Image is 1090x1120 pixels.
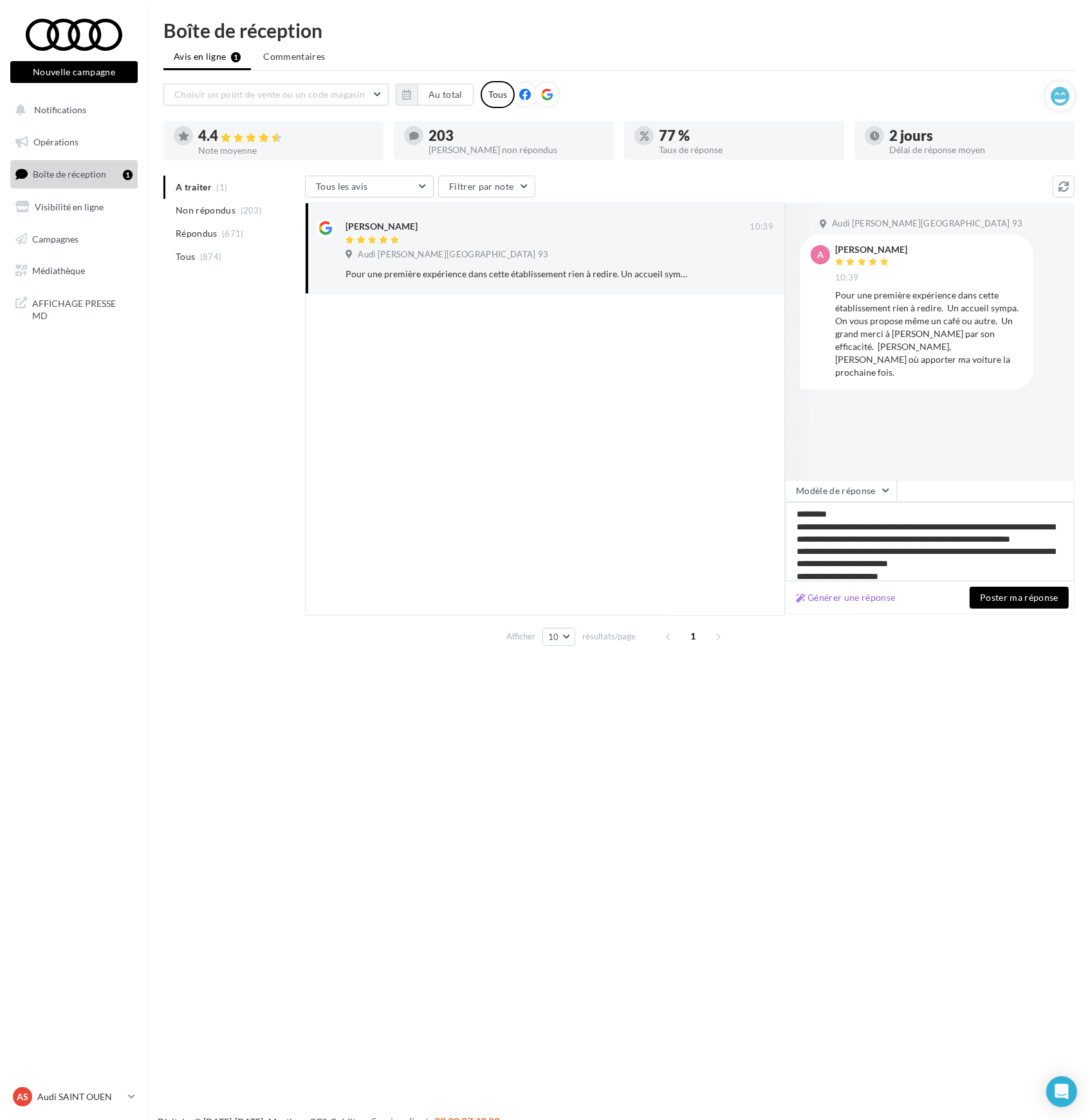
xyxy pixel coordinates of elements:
[791,590,901,605] button: Générer une réponse
[174,89,365,100] span: Choisir un point de vente ou un code magasin
[32,265,85,276] span: Médiathèque
[8,96,135,124] button: Notifications
[222,228,244,239] span: (671)
[163,84,389,106] button: Choisir un point de vente ou un code magasin
[8,226,140,253] a: Campagnes
[396,84,474,106] button: Au total
[8,160,140,188] a: Boîte de réception1
[10,61,138,83] button: Nouvelle campagne
[37,1090,123,1103] p: Audi SAINT OUEN
[198,146,373,155] div: Note moyenne
[889,145,1064,154] div: Délai de réponse moyen
[176,250,195,263] span: Tous
[832,218,1022,230] span: Audi [PERSON_NAME][GEOGRAPHIC_DATA] 93
[1046,1076,1077,1107] div: Open Intercom Messenger
[582,630,636,643] span: résultats/page
[200,252,222,262] span: (874)
[8,194,140,221] a: Visibilité en ligne
[176,227,217,240] span: Répondus
[305,176,434,197] button: Tous les avis
[889,129,1064,143] div: 2 jours
[835,272,859,284] span: 10:39
[33,136,79,147] span: Opérations
[17,1090,28,1103] span: AS
[33,169,106,179] span: Boîte de réception
[198,129,373,143] div: 4.4
[970,587,1069,609] button: Poster ma réponse
[32,233,79,244] span: Campagnes
[548,632,559,642] span: 10
[785,480,897,502] button: Modèle de réponse
[683,626,704,647] span: 1
[750,221,773,233] span: 10:39
[346,268,690,280] div: Pour une première expérience dans cette établissement rien à redire. Un accueil sympa. On vous pr...
[8,257,140,284] a: Médiathèque
[659,145,834,154] div: Taux de réponse
[835,289,1023,379] div: Pour une première expérience dans cette établissement rien à redire. Un accueil sympa. On vous pr...
[659,129,834,143] div: 77 %
[34,104,86,115] span: Notifications
[506,630,535,643] span: Afficher
[481,81,515,108] div: Tous
[817,248,824,261] span: A
[438,176,535,197] button: Filtrer par note
[163,21,1075,40] div: Boîte de réception
[176,204,236,217] span: Non répondus
[241,205,263,216] span: (203)
[263,50,325,63] span: Commentaires
[418,84,474,106] button: Au total
[10,1085,138,1109] a: AS Audi SAINT OUEN
[835,245,907,254] div: [PERSON_NAME]
[316,181,368,192] span: Tous les avis
[429,129,604,143] div: 203
[35,201,104,212] span: Visibilité en ligne
[32,295,133,322] span: AFFICHAGE PRESSE MD
[123,170,133,180] div: 1
[8,129,140,156] a: Opérations
[8,289,140,327] a: AFFICHAGE PRESSE MD
[346,220,418,233] div: [PERSON_NAME]
[429,145,604,154] div: [PERSON_NAME] non répondus
[542,628,575,646] button: 10
[358,249,548,261] span: Audi [PERSON_NAME][GEOGRAPHIC_DATA] 93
